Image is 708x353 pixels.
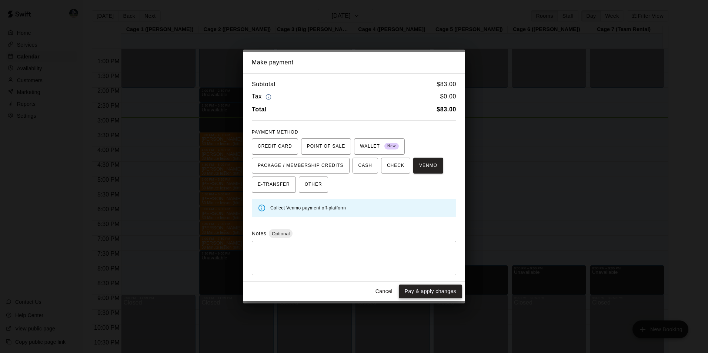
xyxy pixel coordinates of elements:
span: VENMO [419,160,437,172]
span: CASH [358,160,372,172]
button: CREDIT CARD [252,138,298,155]
h2: Make payment [243,52,465,73]
span: Optional [269,231,293,236]
h6: $ 0.00 [440,92,456,102]
button: OTHER [299,176,328,193]
button: POINT OF SALE [301,138,351,155]
b: $ 83.00 [437,106,456,112]
label: Notes [252,231,266,236]
button: CASH [353,158,378,174]
span: Collect Venmo payment off-platform [270,205,346,211]
b: Total [252,106,267,112]
button: E-TRANSFER [252,176,296,193]
h6: Subtotal [252,80,275,89]
span: WALLET [360,141,399,152]
button: PACKAGE / MEMBERSHIP CREDITS [252,158,350,174]
button: Pay & apply changes [399,285,462,298]
button: VENMO [413,158,443,174]
span: CREDIT CARD [258,141,292,152]
button: WALLET New [354,138,405,155]
button: Cancel [372,285,396,298]
span: PACKAGE / MEMBERSHIP CREDITS [258,160,344,172]
span: CHECK [387,160,404,172]
span: POINT OF SALE [307,141,345,152]
h6: Tax [252,92,273,102]
span: OTHER [305,179,322,191]
span: PAYMENT METHOD [252,130,298,135]
button: CHECK [381,158,410,174]
h6: $ 83.00 [437,80,456,89]
span: New [384,141,399,151]
span: E-TRANSFER [258,179,290,191]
